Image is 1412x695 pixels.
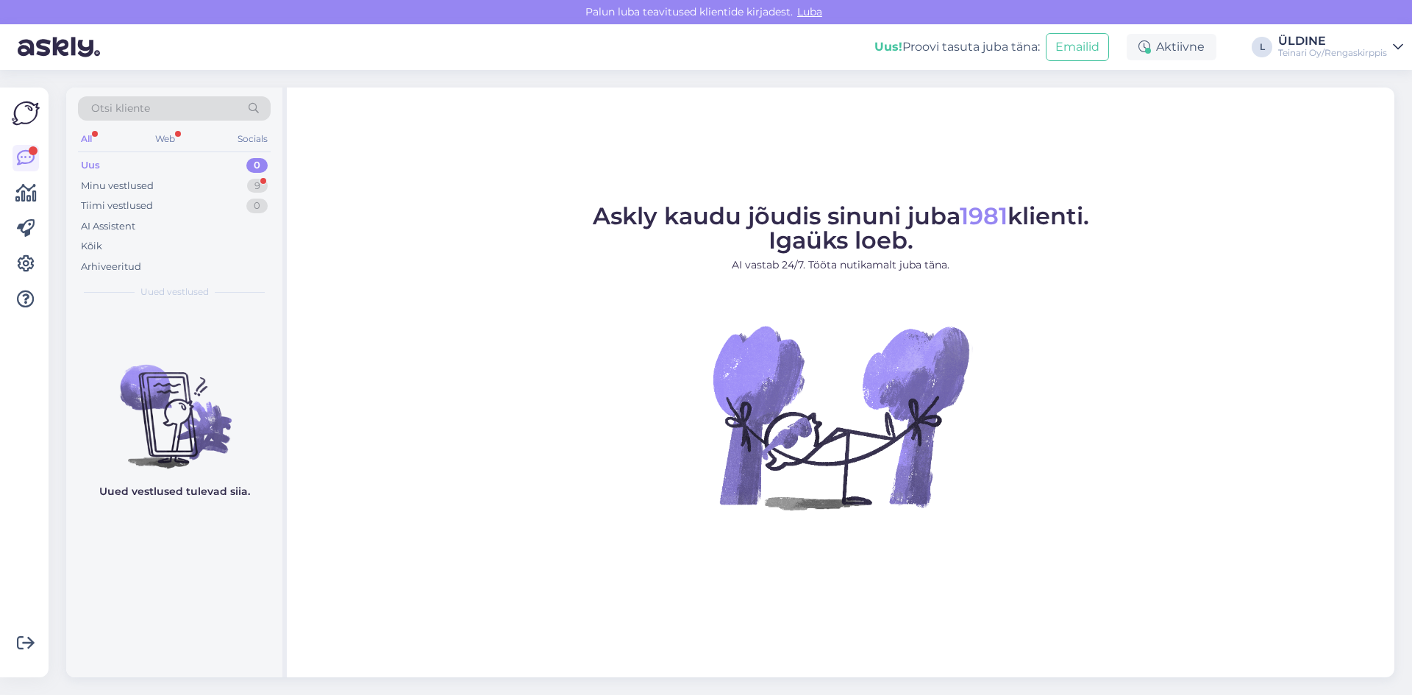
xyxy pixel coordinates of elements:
[793,5,827,18] span: Luba
[235,129,271,149] div: Socials
[81,219,135,234] div: AI Assistent
[66,338,282,471] img: No chats
[1278,35,1387,47] div: ÜLDINE
[960,202,1008,230] span: 1981
[1278,35,1403,59] a: ÜLDINETeinari Oy/Rengaskirppis
[874,38,1040,56] div: Proovi tasuta juba täna:
[1127,34,1216,60] div: Aktiivne
[1046,33,1109,61] button: Emailid
[81,260,141,274] div: Arhiveeritud
[593,202,1089,254] span: Askly kaudu jõudis sinuni juba klienti. Igaüks loeb.
[1252,37,1272,57] div: L
[246,199,268,213] div: 0
[246,158,268,173] div: 0
[593,257,1089,273] p: AI vastab 24/7. Tööta nutikamalt juba täna.
[247,179,268,193] div: 9
[91,101,150,116] span: Otsi kliente
[152,129,178,149] div: Web
[12,99,40,127] img: Askly Logo
[140,285,209,299] span: Uued vestlused
[874,40,902,54] b: Uus!
[81,199,153,213] div: Tiimi vestlused
[81,158,100,173] div: Uus
[1278,47,1387,59] div: Teinari Oy/Rengaskirppis
[99,484,250,499] p: Uued vestlused tulevad siia.
[78,129,95,149] div: All
[81,179,154,193] div: Minu vestlused
[708,285,973,549] img: No Chat active
[81,239,102,254] div: Kõik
